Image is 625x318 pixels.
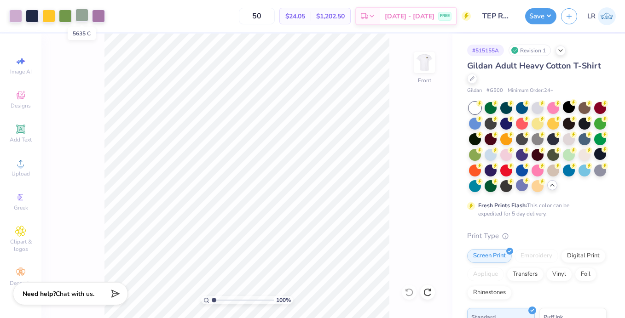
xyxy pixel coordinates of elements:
div: Foil [575,267,596,281]
span: Chat with us. [56,290,94,298]
div: This color can be expedited for 5 day delivery. [478,201,591,218]
span: Greek [14,204,28,211]
div: Digital Print [561,249,606,263]
span: Gildan [467,87,482,95]
img: Lyndsey Roth [598,7,616,25]
div: # 515155A [467,45,504,56]
a: LR [587,7,616,25]
div: Print Type [467,231,607,241]
span: Gildan Adult Heavy Cotton T-Shirt [467,60,601,71]
span: # G500 [486,87,503,95]
img: Front [415,53,434,72]
span: Image AI [10,68,32,75]
span: Designs [11,102,31,109]
div: Rhinestones [467,286,512,300]
span: LR [587,11,596,22]
span: [DATE] - [DATE] [385,11,434,21]
div: Revision 1 [509,45,551,56]
strong: Need help? [23,290,56,298]
div: Front [418,76,431,85]
button: Save [525,8,556,24]
span: Decorate [10,279,32,287]
span: $24.05 [285,11,305,21]
strong: Fresh Prints Flash: [478,202,527,209]
span: 100 % [276,296,291,304]
input: – – [239,8,275,24]
span: Minimum Order: 24 + [508,87,554,95]
span: Add Text [10,136,32,143]
input: Untitled Design [475,7,521,25]
span: Clipart & logos [5,238,37,253]
span: Upload [12,170,30,177]
div: Transfers [507,267,544,281]
span: $1,202.50 [316,11,345,21]
span: FREE [440,13,450,19]
div: Applique [467,267,504,281]
div: Screen Print [467,249,512,263]
div: Vinyl [546,267,572,281]
div: 5635 C [68,27,96,40]
div: Embroidery [515,249,558,263]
